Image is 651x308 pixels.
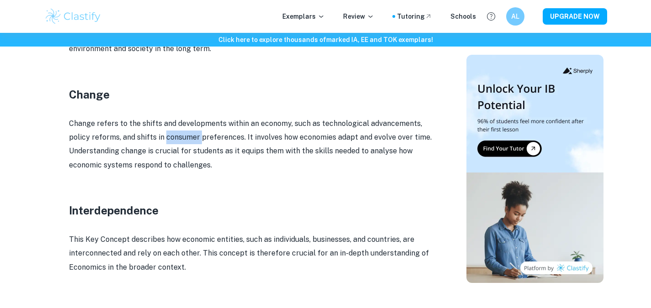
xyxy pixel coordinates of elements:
[69,202,434,219] h3: Interdependence
[466,55,603,283] img: Thumbnail
[543,8,607,25] button: UPGRADE NOW
[69,117,434,172] p: Change refers to the shifts and developments within an economy, such as technological advancement...
[282,11,325,21] p: Exemplars
[343,11,374,21] p: Review
[44,7,102,26] img: Clastify logo
[69,233,434,274] p: This Key Concept describes how economic entities, such as individuals, businesses, and countries,...
[450,11,476,21] a: Schools
[483,9,499,24] button: Help and Feedback
[397,11,432,21] a: Tutoring
[510,11,520,21] h6: AL
[69,86,434,103] h3: Change
[506,7,524,26] button: AL
[2,35,649,45] h6: Click here to explore thousands of marked IA, EE and TOK exemplars !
